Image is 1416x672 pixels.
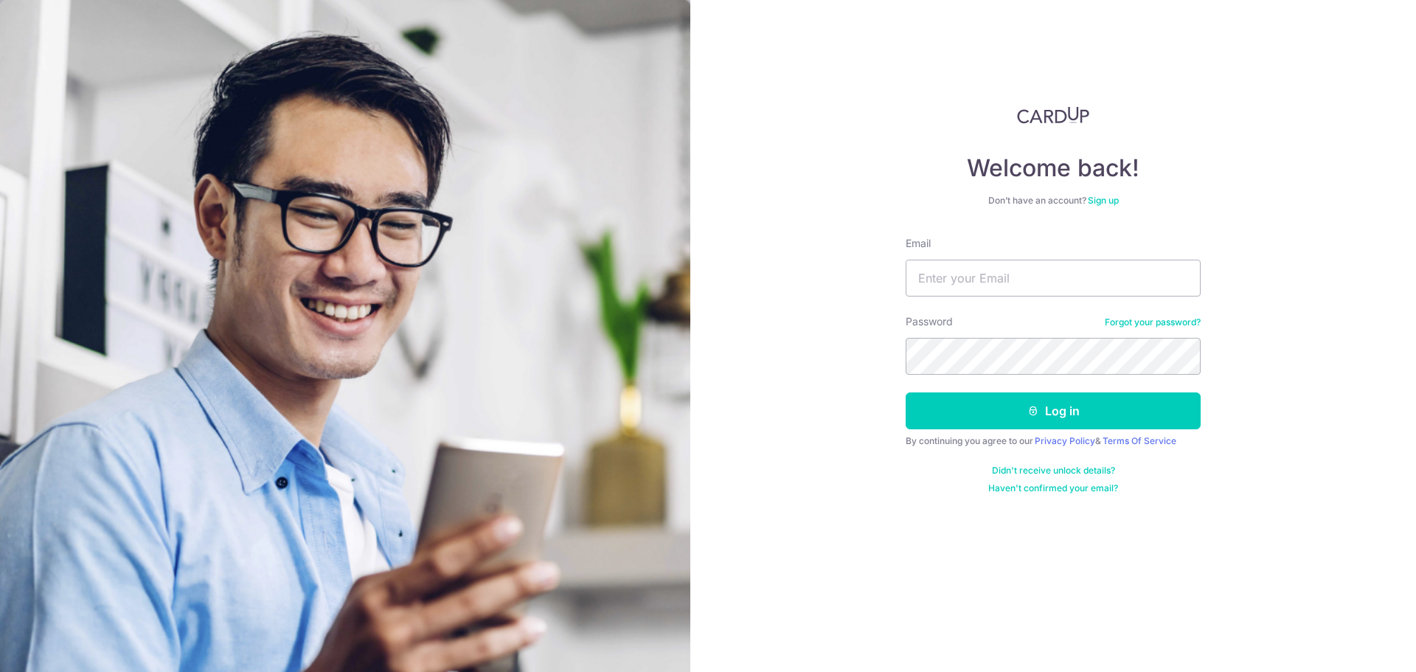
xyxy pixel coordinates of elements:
button: Log in [906,392,1201,429]
img: CardUp Logo [1017,106,1089,124]
h4: Welcome back! [906,153,1201,183]
div: Don’t have an account? [906,195,1201,207]
a: Privacy Policy [1035,435,1095,446]
a: Sign up [1088,195,1119,206]
a: Forgot your password? [1105,316,1201,328]
a: Terms Of Service [1103,435,1176,446]
div: By continuing you agree to our & [906,435,1201,447]
label: Password [906,314,953,329]
input: Enter your Email [906,260,1201,297]
a: Haven't confirmed your email? [988,482,1118,494]
label: Email [906,236,931,251]
a: Didn't receive unlock details? [992,465,1115,477]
